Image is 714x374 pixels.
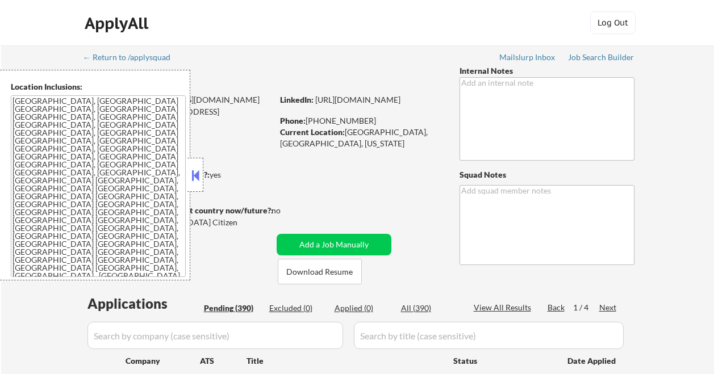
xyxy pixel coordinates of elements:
div: Internal Notes [460,65,634,77]
a: Mailslurp Inbox [499,53,556,64]
div: Applied (0) [335,302,391,314]
div: Job Search Builder [568,53,634,61]
div: Applications [87,297,200,310]
div: [GEOGRAPHIC_DATA], [GEOGRAPHIC_DATA], [US_STATE] [280,127,441,149]
div: Company [126,355,200,367]
strong: LinkedIn: [280,95,314,104]
div: [PHONE_NUMBER] [280,115,441,127]
div: ← Return to /applysquad [83,53,181,61]
div: Squad Notes [460,169,634,180]
div: Title [247,355,442,367]
a: ← Return to /applysquad [83,53,181,64]
button: Add a Job Manually [277,234,391,255]
div: Location Inclusions: [11,81,186,93]
input: Search by title (case sensitive) [354,322,624,349]
div: no [272,205,304,216]
a: [URL][DOMAIN_NAME] [315,95,400,104]
a: Job Search Builder [568,53,634,64]
strong: Current Location: [280,127,345,137]
div: All (390) [401,302,458,314]
div: View All Results [474,302,535,313]
div: 1 / 4 [573,302,599,313]
div: Next [599,302,617,313]
button: Log Out [590,11,636,34]
div: ApplyAll [85,14,152,33]
div: ATS [200,355,247,367]
div: Date Applied [567,355,617,367]
div: Back [548,302,566,313]
div: Status [453,350,551,371]
div: Mailslurp Inbox [499,53,556,61]
div: Excluded (0) [269,302,326,314]
div: Pending (390) [204,302,261,314]
strong: Phone: [280,116,306,125]
input: Search by company (case sensitive) [87,322,343,349]
button: Download Resume [278,259,362,284]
